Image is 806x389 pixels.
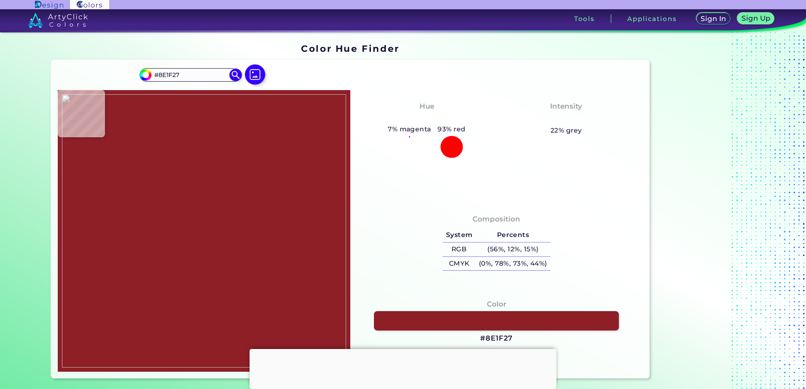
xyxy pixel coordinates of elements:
[476,228,550,242] h5: Percents
[416,114,438,124] h3: Red
[62,94,346,368] img: 4866e2f8-327e-499b-8e71-84b0c75d8457
[487,298,506,310] h4: Color
[476,242,550,256] h5: (56%, 12%, 15%)
[544,114,588,124] h3: Moderate
[698,13,729,24] a: Sign In
[419,100,434,112] h4: Hue
[28,13,88,28] img: logo_artyclick_colors_white.svg
[476,257,550,271] h5: (0%, 78%, 73%, 44%)
[443,228,476,242] h5: System
[739,13,773,24] a: Sign Up
[301,42,399,55] h1: Color Hue Finder
[743,15,769,21] h5: Sign Up
[384,124,434,135] h5: 7% magenta
[229,69,242,81] img: icon search
[702,16,725,22] h5: Sign In
[627,16,677,22] h3: Applications
[551,125,582,136] h5: 22% grey
[250,349,556,387] iframe: Advertisement
[245,64,265,85] img: icon picture
[473,213,520,225] h4: Composition
[550,100,582,112] h4: Intensity
[480,333,513,344] h3: #8E1F27
[443,242,476,256] h5: RGB
[443,257,476,271] h5: CMYK
[35,1,63,9] img: ArtyClick Design logo
[435,124,469,135] h5: 93% red
[151,69,230,80] input: type color..
[653,40,758,382] iframe: Advertisement
[574,16,595,22] h3: Tools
